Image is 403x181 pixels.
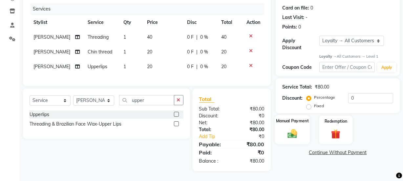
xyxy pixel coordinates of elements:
[282,5,309,11] div: Card on file:
[123,49,126,55] span: 1
[200,34,208,41] span: 0 %
[285,128,300,139] img: _cash.svg
[377,63,396,72] button: Apply
[119,15,143,30] th: Qty
[232,158,269,165] div: ₹80.00
[282,37,319,51] div: Apply Discount
[33,49,70,55] span: [PERSON_NAME]
[187,49,194,55] span: 0 F
[310,5,313,11] div: 0
[232,106,269,112] div: ₹80.00
[200,49,208,55] span: 0 %
[306,14,308,21] div: -
[314,103,324,109] label: Fixed
[282,24,297,30] div: Points:
[221,49,226,55] span: 20
[221,64,226,70] span: 20
[221,34,226,40] span: 40
[196,49,198,55] span: |
[282,64,319,71] div: Coupon Code
[88,34,109,40] span: Threading
[232,149,269,156] div: ₹0
[147,34,152,40] span: 40
[33,34,70,40] span: [PERSON_NAME]
[217,15,243,30] th: Total
[143,15,183,30] th: Price
[187,34,194,41] span: 0 F
[232,119,269,126] div: ₹80.00
[328,128,343,140] img: _gift.svg
[277,149,398,156] a: Continue Without Payment
[319,54,393,59] div: All Customers → Level 1
[33,64,70,70] span: [PERSON_NAME]
[200,63,208,70] span: 0 %
[232,140,269,148] div: ₹80.00
[183,15,217,30] th: Disc
[196,34,198,41] span: |
[123,64,126,70] span: 1
[243,15,264,30] th: Action
[194,106,232,112] div: Sub Total:
[88,49,112,55] span: Chin thread
[325,118,347,124] label: Redemption
[147,64,152,70] span: 20
[238,133,269,140] div: ₹0
[298,24,301,30] div: 0
[30,15,84,30] th: Stylist
[282,14,304,21] div: Last Visit:
[147,49,152,55] span: 20
[194,158,232,165] div: Balance :
[194,126,232,133] div: Total:
[319,54,337,59] strong: Loyalty →
[282,95,303,102] div: Discount:
[187,63,194,70] span: 0 F
[232,112,269,119] div: ₹0
[276,118,309,124] label: Manual Payment
[282,84,312,90] div: Service Total:
[196,63,198,70] span: |
[119,95,174,105] input: Search or Scan
[194,149,232,156] div: Paid:
[194,112,232,119] div: Discount:
[123,34,126,40] span: 1
[232,126,269,133] div: ₹80.00
[88,64,107,70] span: Upperlips
[84,15,119,30] th: Service
[315,84,329,90] div: ₹80.00
[194,133,238,140] a: Add Tip
[194,119,232,126] div: Net:
[319,62,375,72] input: Enter Offer / Coupon Code
[199,96,214,103] span: Total
[30,3,269,15] div: Services
[194,140,232,148] div: Payable:
[30,121,121,128] div: Threading & Brazilian Face Wax-Upper Lips
[314,94,335,100] label: Percentage
[30,111,49,118] div: Upperlips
